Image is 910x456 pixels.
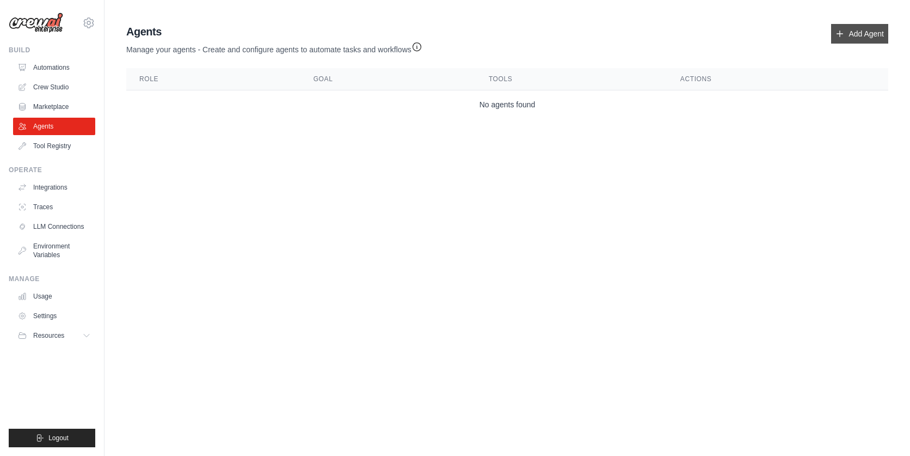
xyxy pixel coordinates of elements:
a: Add Agent [831,24,888,44]
button: Resources [13,327,95,344]
a: Automations [13,59,95,76]
span: Logout [48,434,69,442]
a: Integrations [13,179,95,196]
td: No agents found [126,90,888,119]
span: Resources [33,331,64,340]
th: Role [126,68,300,90]
a: Settings [13,307,95,325]
a: LLM Connections [13,218,95,235]
th: Actions [667,68,888,90]
p: Manage your agents - Create and configure agents to automate tasks and workflows [126,39,422,55]
a: Usage [13,288,95,305]
img: Logo [9,13,63,33]
h2: Agents [126,24,422,39]
a: Marketplace [13,98,95,115]
th: Goal [300,68,476,90]
a: Traces [13,198,95,216]
th: Tools [476,68,667,90]
div: Operate [9,166,95,174]
div: Build [9,46,95,54]
a: Environment Variables [13,238,95,264]
a: Agents [13,118,95,135]
a: Tool Registry [13,137,95,155]
a: Crew Studio [13,78,95,96]
button: Logout [9,429,95,447]
div: Manage [9,275,95,283]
